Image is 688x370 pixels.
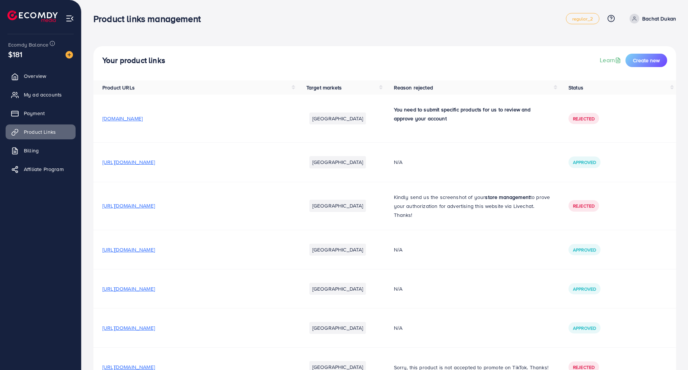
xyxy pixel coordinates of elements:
[573,325,596,331] span: Approved
[24,165,64,173] span: Affiliate Program
[600,56,622,64] a: Learn
[8,41,48,48] span: Ecomdy Balance
[24,147,39,154] span: Billing
[566,13,599,24] a: regular_2
[6,143,76,158] a: Billing
[309,156,366,168] li: [GEOGRAPHIC_DATA]
[633,57,660,64] span: Create new
[656,336,682,364] iframe: Chat
[309,322,366,334] li: [GEOGRAPHIC_DATA]
[642,14,676,23] p: Bachat Dukan
[572,16,593,21] span: regular_2
[573,247,596,253] span: Approved
[6,124,76,139] a: Product Links
[66,14,74,23] img: menu
[102,115,143,122] span: [DOMAIN_NAME]
[309,244,366,256] li: [GEOGRAPHIC_DATA]
[309,283,366,295] li: [GEOGRAPHIC_DATA]
[568,84,583,91] span: Status
[24,110,45,117] span: Payment
[102,84,135,91] span: Product URLs
[102,158,155,166] span: [URL][DOMAIN_NAME]
[394,246,402,253] span: N/A
[24,72,46,80] span: Overview
[24,91,62,98] span: My ad accounts
[394,106,531,122] strong: You need to submit specific products for us to review and approve your account
[627,14,676,23] a: Bachat Dukan
[394,285,402,292] span: N/A
[93,13,207,24] h3: Product links management
[7,10,58,22] img: logo
[573,159,596,165] span: Approved
[24,128,56,136] span: Product Links
[6,162,76,177] a: Affiliate Program
[573,116,595,122] span: Rejected
[8,49,23,60] span: $181
[309,113,366,124] li: [GEOGRAPHIC_DATA]
[6,69,76,83] a: Overview
[309,200,366,212] li: [GEOGRAPHIC_DATA]
[102,56,165,65] h4: Your product links
[102,202,155,209] span: [URL][DOMAIN_NAME]
[102,285,155,292] span: [URL][DOMAIN_NAME]
[394,84,433,91] span: Reason rejected
[573,203,595,209] span: Rejected
[102,246,155,253] span: [URL][DOMAIN_NAME]
[6,87,76,102] a: My ad accounts
[6,106,76,121] a: Payment
[102,324,155,332] span: [URL][DOMAIN_NAME]
[394,324,402,332] span: N/A
[394,193,551,219] p: Kindly send us the screenshot of your to prove your authorization for advertising this website vi...
[394,158,402,166] span: N/A
[306,84,342,91] span: Target markets
[66,51,73,58] img: image
[625,54,667,67] button: Create new
[485,193,530,201] strong: store management
[573,286,596,292] span: Approved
